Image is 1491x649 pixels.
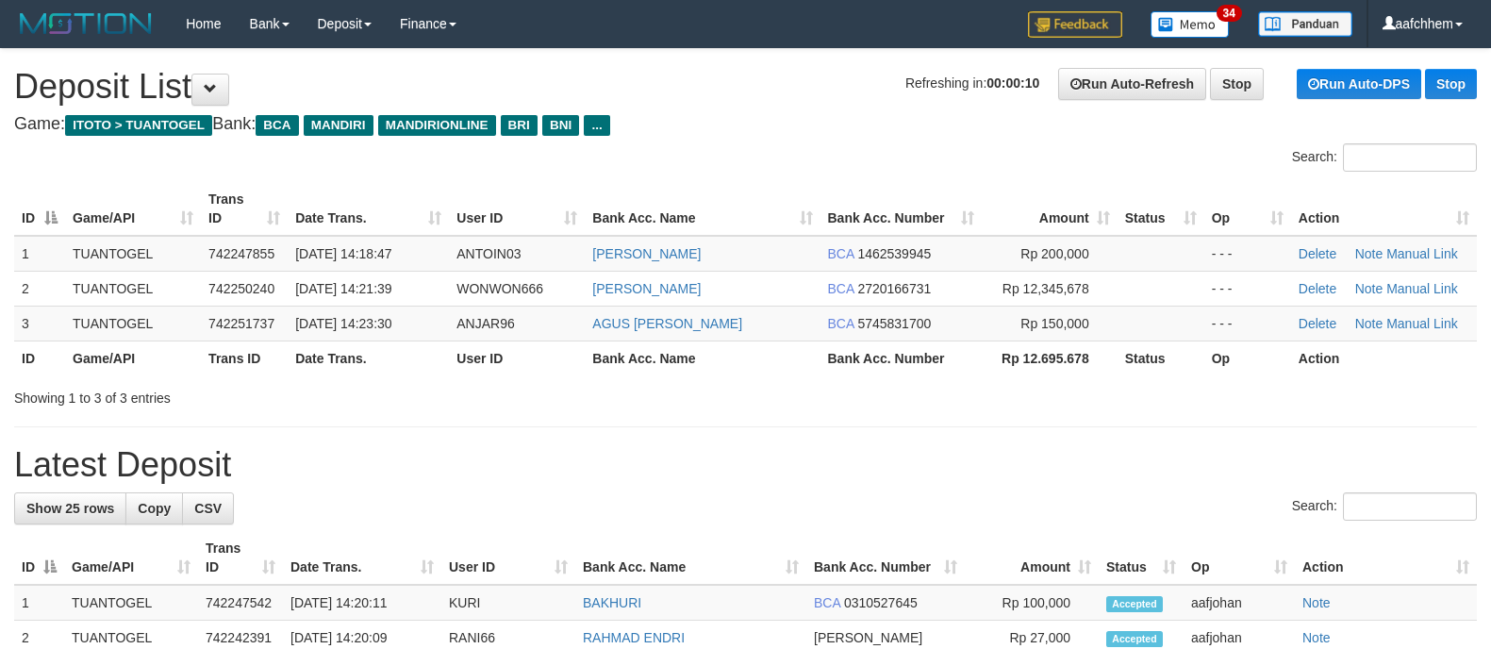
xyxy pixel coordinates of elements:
[26,501,114,516] span: Show 25 rows
[14,381,607,408] div: Showing 1 to 3 of 3 entries
[65,341,201,375] th: Game/API
[65,271,201,306] td: TUANTOGEL
[295,316,391,331] span: [DATE] 14:23:30
[14,531,64,585] th: ID: activate to sort column descending
[1299,281,1336,296] a: Delete
[1355,246,1383,261] a: Note
[1299,316,1336,331] a: Delete
[1118,182,1204,236] th: Status: activate to sort column ascending
[256,115,298,136] span: BCA
[208,281,274,296] span: 742250240
[288,182,449,236] th: Date Trans.: activate to sort column ascending
[208,316,274,331] span: 742251737
[1292,143,1477,172] label: Search:
[585,182,820,236] th: Bank Acc. Name: activate to sort column ascending
[857,316,931,331] span: Copy 5745831700 to clipboard
[65,306,201,341] td: TUANTOGEL
[441,531,575,585] th: User ID: activate to sort column ascending
[64,585,198,621] td: TUANTOGEL
[304,115,373,136] span: MANDIRI
[1210,68,1264,100] a: Stop
[857,246,931,261] span: Copy 1462539945 to clipboard
[820,182,982,236] th: Bank Acc. Number: activate to sort column ascending
[1292,492,1477,521] label: Search:
[1099,531,1184,585] th: Status: activate to sort column ascending
[378,115,496,136] span: MANDIRIONLINE
[198,531,283,585] th: Trans ID: activate to sort column ascending
[288,341,449,375] th: Date Trans.
[592,316,742,331] a: AGUS [PERSON_NAME]
[1204,306,1291,341] td: - - -
[65,115,212,136] span: ITOTO > TUANTOGEL
[828,246,854,261] span: BCA
[575,531,806,585] th: Bank Acc. Name: activate to sort column ascending
[208,246,274,261] span: 742247855
[1106,596,1163,612] span: Accepted
[1020,246,1088,261] span: Rp 200,000
[201,341,288,375] th: Trans ID
[201,182,288,236] th: Trans ID: activate to sort column ascending
[194,501,222,516] span: CSV
[1297,69,1421,99] a: Run Auto-DPS
[1184,531,1295,585] th: Op: activate to sort column ascending
[449,182,585,236] th: User ID: activate to sort column ascending
[1217,5,1242,22] span: 34
[14,585,64,621] td: 1
[456,316,514,331] span: ANJAR96
[1204,341,1291,375] th: Op
[1258,11,1352,37] img: panduan.png
[1106,631,1163,647] span: Accepted
[1020,316,1088,331] span: Rp 150,000
[986,75,1039,91] strong: 00:00:10
[814,595,840,610] span: BCA
[1425,69,1477,99] a: Stop
[283,585,441,621] td: [DATE] 14:20:11
[585,341,820,375] th: Bank Acc. Name
[1355,281,1383,296] a: Note
[1386,281,1458,296] a: Manual Link
[828,281,854,296] span: BCA
[14,115,1477,134] h4: Game: Bank:
[295,246,391,261] span: [DATE] 14:18:47
[844,595,918,610] span: Copy 0310527645 to clipboard
[441,585,575,621] td: KURI
[14,341,65,375] th: ID
[905,75,1039,91] span: Refreshing in:
[125,492,183,524] a: Copy
[857,281,931,296] span: Copy 2720166731 to clipboard
[814,630,922,645] span: [PERSON_NAME]
[14,182,65,236] th: ID: activate to sort column descending
[14,9,157,38] img: MOTION_logo.png
[14,271,65,306] td: 2
[965,585,1099,621] td: Rp 100,000
[1204,182,1291,236] th: Op: activate to sort column ascending
[1204,236,1291,272] td: - - -
[1204,271,1291,306] td: - - -
[1386,246,1458,261] a: Manual Link
[806,531,965,585] th: Bank Acc. Number: activate to sort column ascending
[820,341,982,375] th: Bank Acc. Number
[1118,341,1204,375] th: Status
[501,115,538,136] span: BRI
[982,341,1118,375] th: Rp 12.695.678
[982,182,1118,236] th: Amount: activate to sort column ascending
[1343,143,1477,172] input: Search:
[1295,531,1477,585] th: Action: activate to sort column ascending
[449,341,585,375] th: User ID
[14,236,65,272] td: 1
[1291,341,1477,375] th: Action
[198,585,283,621] td: 742247542
[138,501,171,516] span: Copy
[592,246,701,261] a: [PERSON_NAME]
[456,246,521,261] span: ANTOIN03
[1184,585,1295,621] td: aafjohan
[1302,595,1331,610] a: Note
[1302,630,1331,645] a: Note
[1291,182,1477,236] th: Action: activate to sort column ascending
[14,306,65,341] td: 3
[182,492,234,524] a: CSV
[828,316,854,331] span: BCA
[1028,11,1122,38] img: Feedback.jpg
[65,236,201,272] td: TUANTOGEL
[583,595,641,610] a: BAKHURI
